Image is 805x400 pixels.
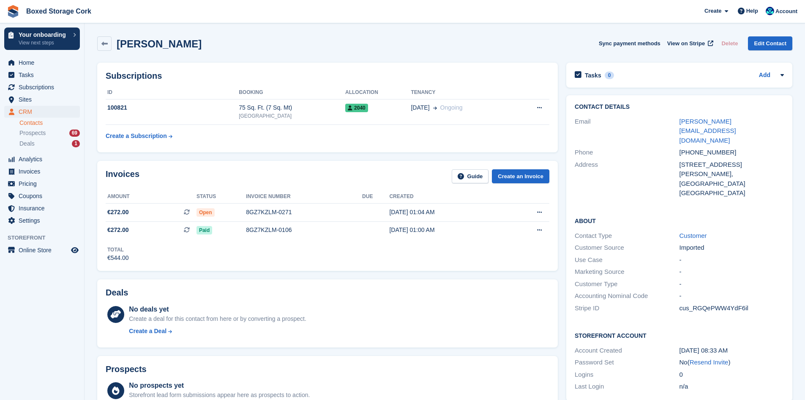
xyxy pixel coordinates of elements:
[196,190,246,204] th: Status
[345,86,411,99] th: Allocation
[766,7,774,15] img: Vincent
[19,32,69,38] p: Your onboarding
[667,39,705,48] span: View on Stripe
[704,7,721,15] span: Create
[69,130,80,137] div: 69
[106,288,128,298] h2: Deals
[492,169,549,183] a: Create an Invoice
[4,28,80,50] a: Your onboarding View next steps
[196,226,212,234] span: Paid
[4,106,80,118] a: menu
[106,132,167,141] div: Create a Subscription
[679,148,784,157] div: [PHONE_NUMBER]
[4,57,80,69] a: menu
[19,190,69,202] span: Coupons
[23,4,95,18] a: Boxed Storage Cork
[246,190,362,204] th: Invoice number
[345,104,368,112] span: 2040
[4,202,80,214] a: menu
[605,72,614,79] div: 0
[575,267,679,277] div: Marketing Source
[575,303,679,313] div: Stripe ID
[679,232,707,239] a: Customer
[775,7,797,16] span: Account
[575,104,784,110] h2: Contact Details
[679,160,784,179] div: [STREET_ADDRESS][PERSON_NAME],
[19,215,69,226] span: Settings
[575,370,679,380] div: Logins
[19,106,69,118] span: CRM
[575,148,679,157] div: Phone
[575,331,784,339] h2: Storefront Account
[679,255,784,265] div: -
[129,391,310,400] div: Storefront lead form submissions appear here as prospects to action.
[19,129,80,138] a: Prospects 69
[19,166,69,177] span: Invoices
[746,7,758,15] span: Help
[7,5,19,18] img: stora-icon-8386f47178a22dfd0bd8f6a31ec36ba5ce8667c1dd55bd0f319d3a0aa187defe.svg
[688,359,731,366] span: ( )
[575,255,679,265] div: Use Case
[411,86,514,99] th: Tenancy
[411,103,429,112] span: [DATE]
[19,57,69,69] span: Home
[575,243,679,253] div: Customer Source
[575,358,679,367] div: Password Set
[440,104,463,111] span: Ongoing
[748,36,792,50] a: Edit Contact
[70,245,80,255] a: Preview store
[664,36,715,50] a: View on Stripe
[575,382,679,392] div: Last Login
[19,129,46,137] span: Prospects
[759,71,770,80] a: Add
[19,69,69,81] span: Tasks
[4,81,80,93] a: menu
[4,215,80,226] a: menu
[239,103,345,112] div: 75 Sq. Ft. (7 Sq. Mt)
[4,166,80,177] a: menu
[19,202,69,214] span: Insurance
[129,327,166,336] div: Create a Deal
[107,254,129,262] div: €544.00
[679,382,784,392] div: n/a
[679,346,784,356] div: [DATE] 08:33 AM
[246,208,362,217] div: 8GZ7KZLM-0271
[106,71,549,81] h2: Subscriptions
[575,231,679,241] div: Contact Type
[19,244,69,256] span: Online Store
[718,36,741,50] button: Delete
[129,327,306,336] a: Create a Deal
[4,94,80,105] a: menu
[19,178,69,190] span: Pricing
[129,304,306,314] div: No deals yet
[4,153,80,165] a: menu
[4,69,80,81] a: menu
[129,381,310,391] div: No prospects yet
[575,346,679,356] div: Account Created
[679,188,784,198] div: [GEOGRAPHIC_DATA]
[106,190,196,204] th: Amount
[389,208,504,217] div: [DATE] 01:04 AM
[117,38,202,50] h2: [PERSON_NAME]
[8,234,84,242] span: Storefront
[679,243,784,253] div: Imported
[679,118,736,144] a: [PERSON_NAME][EMAIL_ADDRESS][DOMAIN_NAME]
[196,208,215,217] span: Open
[575,216,784,225] h2: About
[107,208,129,217] span: €272.00
[239,86,345,99] th: Booking
[679,291,784,301] div: -
[452,169,489,183] a: Guide
[4,178,80,190] a: menu
[679,267,784,277] div: -
[107,246,129,254] div: Total
[679,358,784,367] div: No
[106,86,239,99] th: ID
[107,226,129,234] span: €272.00
[19,94,69,105] span: Sites
[679,303,784,313] div: cus_RGQePWW4YdF6il
[72,140,80,147] div: 1
[19,140,35,148] span: Deals
[679,370,784,380] div: 0
[4,190,80,202] a: menu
